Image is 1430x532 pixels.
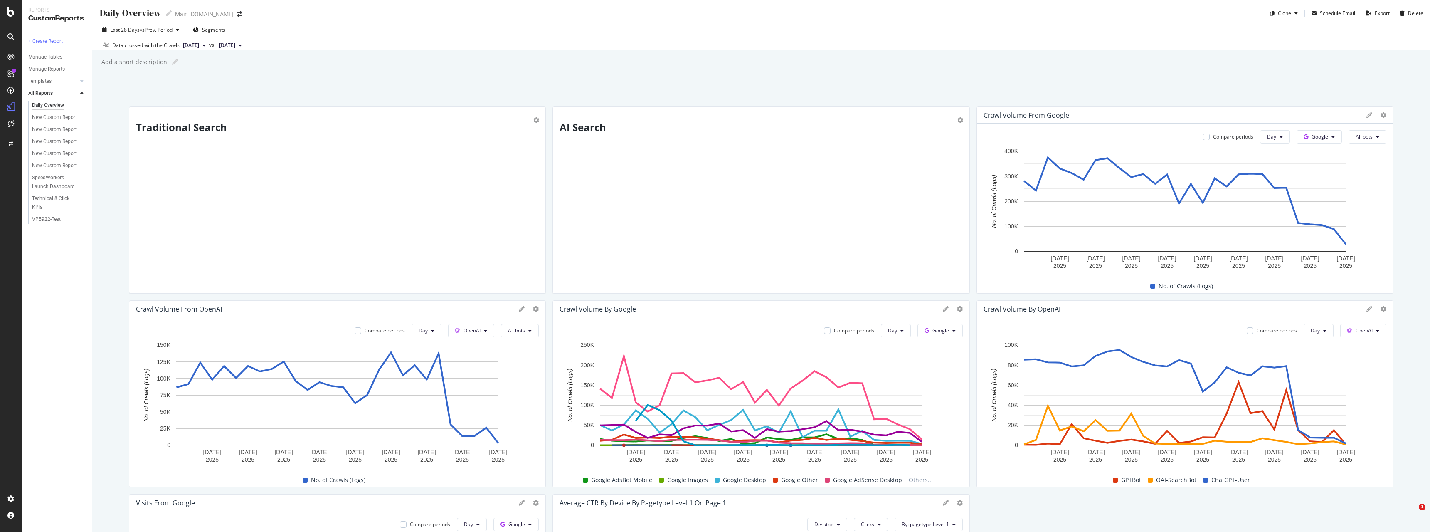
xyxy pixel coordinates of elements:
div: New Custom Report [32,161,77,170]
text: 75K [160,392,171,398]
text: 2025 [206,456,219,463]
span: By: pagetype Level 1 [902,521,949,528]
a: + Create Report [28,37,86,46]
text: [DATE] [841,449,860,455]
text: 200K [581,362,594,369]
i: Edit report name [166,10,172,16]
button: Clone [1267,7,1301,20]
text: 2025 [1339,456,1352,463]
span: GPTBot [1121,475,1141,485]
div: Daily Overview [99,7,161,20]
strong: AI Search [560,120,606,134]
text: 2025 [313,456,326,463]
text: [DATE] [1265,255,1283,262]
text: [DATE] [1122,449,1140,455]
text: 2025 [1232,262,1245,269]
a: New Custom Report [32,161,86,170]
div: All Reports [28,89,53,98]
text: 2025 [629,456,642,463]
text: 2025 [420,456,433,463]
text: 50K [584,422,594,428]
text: 2025 [1053,456,1066,463]
span: Day [888,327,897,334]
div: Schedule Email [1320,10,1355,17]
text: [DATE] [239,449,257,455]
div: Technical & Click KPIs [32,194,78,212]
text: [DATE] [417,449,436,455]
span: Day [419,327,428,334]
div: Traditional Search [129,106,546,294]
text: [DATE] [1265,449,1283,455]
div: Daily Overview [32,101,64,110]
span: No. of Crawls (Logs) [311,475,365,485]
text: No. of Crawls (Logs) [991,175,997,228]
text: 80K [1008,362,1018,369]
text: 0 [1015,248,1018,255]
div: A chart. [984,147,1386,272]
div: A chart. [136,341,539,466]
text: 2025 [1196,456,1209,463]
div: Compare periods [365,327,405,334]
div: A chart. [984,341,1386,466]
button: Export [1362,7,1390,20]
text: [DATE] [1193,255,1212,262]
text: 125K [157,359,170,365]
a: VP5922-Test [32,215,86,224]
text: [DATE] [1301,255,1319,262]
button: Segments [190,23,229,37]
span: Google AdSense Desktop [833,475,902,485]
span: vs Prev. Period [140,26,173,33]
span: All bots [508,327,525,334]
button: Google [917,324,963,337]
text: 2025 [772,456,785,463]
text: [DATE] [203,449,221,455]
div: Clone [1278,10,1291,17]
span: Google Other [781,475,818,485]
text: 2025 [701,456,714,463]
button: Schedule Email [1308,7,1355,20]
div: Crawl Volume from GoogleCompare periodsDayGoogleAll botsA chart.No. of Crawls (Logs) [976,106,1393,294]
text: 2025 [349,456,362,463]
text: [DATE] [1193,449,1212,455]
text: 2025 [1125,456,1138,463]
span: No. of Crawls (Logs) [1159,281,1213,291]
div: New Custom Report [32,113,77,122]
button: All bots [501,324,539,337]
text: 20K [1008,422,1018,428]
div: Templates [28,77,52,86]
button: Day [457,518,487,531]
text: No. of Crawls (Logs) [567,369,573,422]
text: 2025 [844,456,857,463]
text: 2025 [665,456,678,463]
text: [DATE] [734,449,752,455]
strong: Traditional Search [136,120,227,134]
a: Templates [28,77,78,86]
span: Day [1311,327,1320,334]
text: [DATE] [382,449,400,455]
span: OAI-SearchBot [1156,475,1196,485]
button: OpenAI [1340,324,1386,337]
text: [DATE] [346,449,364,455]
text: 2025 [1304,262,1317,269]
text: 60K [1008,382,1018,388]
text: No. of Crawls (Logs) [991,369,997,422]
div: Manage Reports [28,65,65,74]
text: 2025 [1268,456,1281,463]
a: New Custom Report [32,113,86,122]
text: [DATE] [1229,255,1248,262]
div: New Custom Report [32,149,77,158]
text: 2025 [737,456,750,463]
text: 2025 [880,456,893,463]
text: 100K [1004,223,1018,230]
span: Day [464,521,473,528]
text: 2025 [456,456,469,463]
div: Crawl Volume by OpenAI [984,305,1060,313]
text: 25K [160,425,171,432]
span: Clicks [861,521,874,528]
div: Visits From Google [136,499,195,507]
button: Last 28 DaysvsPrev. Period [99,23,182,37]
div: Crawl Volume from OpenAICompare periodsDayOpenAIAll botsA chart.No. of Crawls (Logs) [129,300,546,487]
text: 0 [591,442,594,448]
span: OpenAI [1356,327,1373,334]
text: [DATE] [663,449,681,455]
